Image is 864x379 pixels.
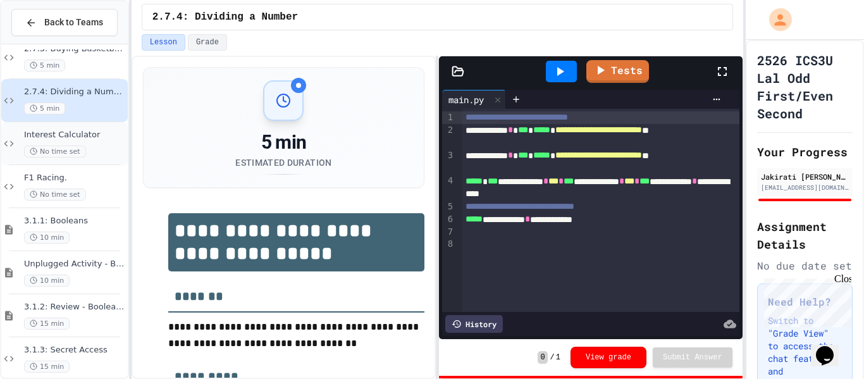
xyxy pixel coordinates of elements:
iframe: chat widget [811,328,851,366]
div: History [445,315,503,333]
span: 2.7.4: Dividing a Number [152,9,298,25]
div: My Account [756,5,795,34]
span: 5 min [24,59,65,71]
div: Estimated Duration [235,156,331,169]
div: 7 [442,226,455,239]
div: 8 [442,238,455,251]
div: 1 [442,111,455,124]
button: Submit Answer [653,347,732,368]
div: Jakirati [PERSON_NAME] [761,171,849,182]
div: Chat with us now!Close [5,5,87,80]
span: No time set [24,189,86,201]
div: No due date set [757,258,853,273]
span: Unplugged Activity - Boolean Expressions [24,259,125,270]
span: 3.1.3: Secret Access [24,345,125,356]
div: main.py [442,93,490,106]
div: main.py [442,90,506,109]
div: 5 min [235,131,331,154]
span: 10 min [24,232,70,244]
div: 3 [442,149,455,175]
span: Submit Answer [663,352,722,363]
h2: Assignment Details [757,218,853,253]
button: Back to Teams [11,9,118,36]
a: Tests [586,60,649,83]
span: 15 min [24,318,70,330]
button: View grade [571,347,646,368]
span: 2.7.3: Buying Basketballs [24,44,125,54]
span: 2.7.4: Dividing a Number [24,87,125,97]
span: 1 [556,352,560,363]
span: Back to Teams [44,16,103,29]
span: / [550,352,555,363]
span: 10 min [24,275,70,287]
iframe: chat widget [759,273,851,327]
div: 2 [442,124,455,149]
div: [EMAIL_ADDRESS][DOMAIN_NAME] [761,183,849,192]
div: 4 [442,175,455,200]
span: 15 min [24,361,70,373]
span: F1 Racing. [24,173,125,183]
span: 5 min [24,103,65,115]
span: 3.1.1: Booleans [24,216,125,227]
h2: Your Progress [757,143,853,161]
span: 0 [538,351,547,364]
div: 5 [442,201,455,213]
h1: 2526 ICS3U Lal Odd First/Even Second [757,51,853,122]
span: Interest Calculator [24,130,125,140]
span: 3.1.2: Review - Booleans [24,302,125,313]
button: Lesson [142,34,185,51]
button: Grade [188,34,227,51]
div: 6 [442,213,455,226]
span: No time set [24,146,86,158]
